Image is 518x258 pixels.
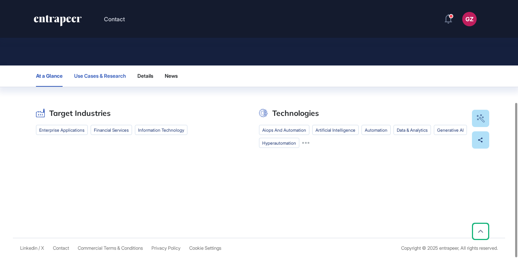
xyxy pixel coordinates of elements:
a: entrapeer-logo [33,15,82,29]
span: At a Glance [36,73,63,79]
span: Details [137,73,153,79]
span: / [38,245,40,251]
span: Use Cases & Research [74,73,126,79]
div: Copyright © 2025 entrapeer, All rights reserved. [401,245,498,251]
button: Details [137,65,153,87]
a: Privacy Policy [151,245,181,251]
button: Contact [104,14,125,24]
li: automation [362,125,391,135]
h2: Target Industries [49,109,111,118]
a: X [41,245,44,251]
li: data & analytics [394,125,431,135]
button: At a Glance [36,65,63,87]
li: aiops and automation [259,125,309,135]
a: Linkedin [20,245,37,251]
li: financial services [91,125,132,135]
span: News [165,73,178,79]
a: Commercial Terms & Conditions [78,245,143,251]
button: News [165,65,183,87]
span: Contact [53,245,69,251]
button: GZ [462,12,477,26]
li: Generative AI [434,125,467,135]
h2: Technologies [272,109,319,118]
li: enterprise applications [36,125,88,135]
li: hyperautomation [259,138,299,148]
li: Information Technology [135,125,187,135]
li: artificial intelligence [312,125,359,135]
button: Use Cases & Research [74,65,126,87]
a: Cookie Settings [189,245,221,251]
